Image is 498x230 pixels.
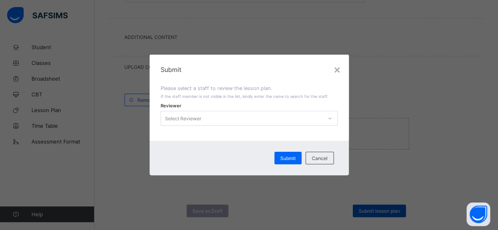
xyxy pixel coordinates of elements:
[467,202,490,226] button: Open asap
[280,155,296,161] span: Submit
[161,94,328,99] span: If the staff member is not visible in the list, kindly enter the name to search for the staff.
[161,103,181,109] span: Reviewer
[312,155,328,161] span: Cancel
[165,111,201,126] div: Select Reviewer
[161,85,272,91] span: Please select a staff to review the lesson plan.
[161,66,338,74] span: Submit
[333,63,341,76] div: ×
